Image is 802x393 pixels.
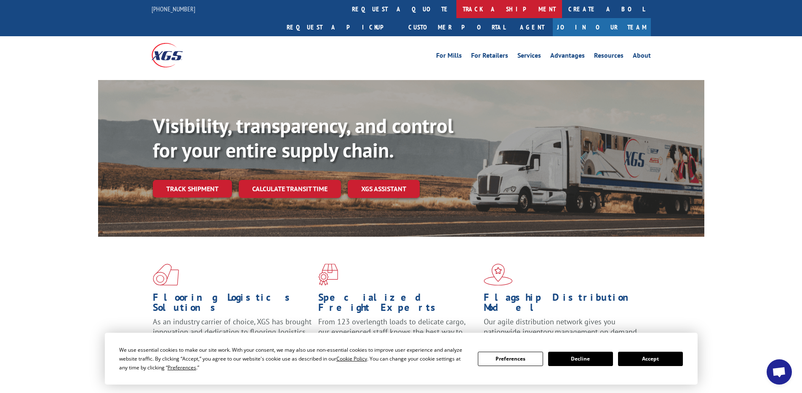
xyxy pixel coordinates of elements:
[553,18,651,36] a: Join Our Team
[318,317,477,354] p: From 123 overlength loads to delicate cargo, our experienced staff knows the best way to move you...
[517,52,541,61] a: Services
[153,112,453,163] b: Visibility, transparency, and control for your entire supply chain.
[336,355,367,362] span: Cookie Policy
[767,359,792,385] div: Open chat
[471,52,508,61] a: For Retailers
[348,180,420,198] a: XGS ASSISTANT
[280,18,402,36] a: Request a pickup
[402,18,512,36] a: Customer Portal
[153,292,312,317] h1: Flooring Logistics Solutions
[153,180,232,198] a: Track shipment
[152,5,195,13] a: [PHONE_NUMBER]
[484,292,643,317] h1: Flagship Distribution Model
[153,264,179,286] img: xgs-icon-total-supply-chain-intelligence-red
[512,18,553,36] a: Agent
[484,264,513,286] img: xgs-icon-flagship-distribution-model-red
[548,352,613,366] button: Decline
[594,52,623,61] a: Resources
[436,52,462,61] a: For Mills
[633,52,651,61] a: About
[550,52,585,61] a: Advantages
[119,345,468,372] div: We use essential cookies to make our site work. With your consent, we may also use non-essential ...
[239,180,341,198] a: Calculate transit time
[105,333,698,385] div: Cookie Consent Prompt
[618,352,683,366] button: Accept
[484,317,639,337] span: Our agile distribution network gives you nationwide inventory management on demand.
[318,264,338,286] img: xgs-icon-focused-on-flooring-red
[478,352,543,366] button: Preferences
[153,317,312,347] span: As an industry carrier of choice, XGS has brought innovation and dedication to flooring logistics...
[318,292,477,317] h1: Specialized Freight Experts
[168,364,196,371] span: Preferences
